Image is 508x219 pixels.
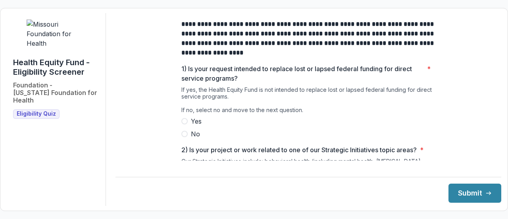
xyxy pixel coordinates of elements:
[448,184,501,203] button: Submit
[191,129,200,139] span: No
[13,58,99,77] h1: Health Equity Fund - Eligibility Screener
[27,19,86,48] img: Missouri Foundation for Health
[13,81,99,105] h2: Foundation - [US_STATE] Foundation for Health
[191,116,202,126] span: Yes
[17,110,56,117] span: Eligibility Quiz
[181,86,435,116] div: If yes, the Health Equity Fund is not intended to replace lost or lapsed federal funding for dire...
[181,64,424,83] p: 1) Is your request intended to replace lost or lapsed federal funding for direct service programs?
[181,145,417,155] p: 2) Is your project or work related to one of our Strategic Initiatives topic areas?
